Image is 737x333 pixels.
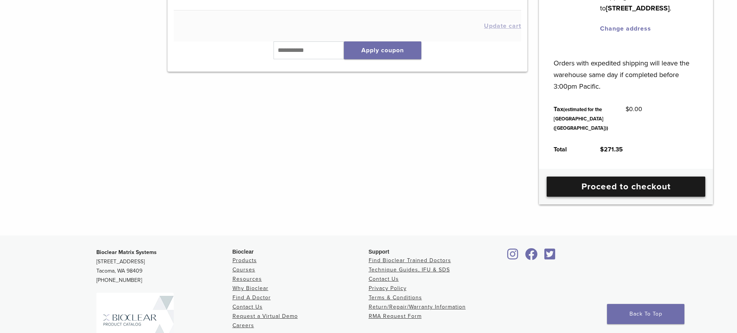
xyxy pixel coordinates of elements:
[369,249,390,255] span: Support
[600,146,604,153] span: $
[626,105,642,113] bdi: 0.00
[369,285,407,292] a: Privacy Policy
[626,105,629,113] span: $
[233,276,262,282] a: Resources
[233,266,255,273] a: Courses
[233,313,298,319] a: Request a Virtual Demo
[233,294,271,301] a: Find A Doctor
[523,253,540,261] a: Bioclear
[96,249,157,256] strong: Bioclear Matrix Systems
[369,294,422,301] a: Terms & Conditions
[233,257,257,264] a: Products
[233,304,263,310] a: Contact Us
[369,304,466,310] a: Return/Repair/Warranty Information
[369,276,399,282] a: Contact Us
[369,257,451,264] a: Find Bioclear Trained Doctors
[554,106,608,131] small: (estimated for the [GEOGRAPHIC_DATA] ([GEOGRAPHIC_DATA]))
[233,249,254,255] span: Bioclear
[369,313,422,319] a: RMA Request Form
[233,285,268,292] a: Why Bioclear
[607,304,684,324] a: Back To Top
[369,266,450,273] a: Technique Guides, IFU & SDS
[484,23,521,29] button: Update cart
[547,177,705,197] a: Proceed to checkout
[542,253,558,261] a: Bioclear
[554,46,699,92] p: Orders with expedited shipping will leave the warehouse same day if completed before 3:00pm Pacific.
[344,41,421,59] button: Apply coupon
[545,98,617,139] th: Tax
[600,146,623,153] bdi: 271.35
[96,248,233,285] p: [STREET_ADDRESS] Tacoma, WA 98409 [PHONE_NUMBER]
[233,322,254,329] a: Careers
[606,4,670,12] strong: [STREET_ADDRESS]
[600,25,651,33] a: Change address
[545,139,591,160] th: Total
[505,253,521,261] a: Bioclear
